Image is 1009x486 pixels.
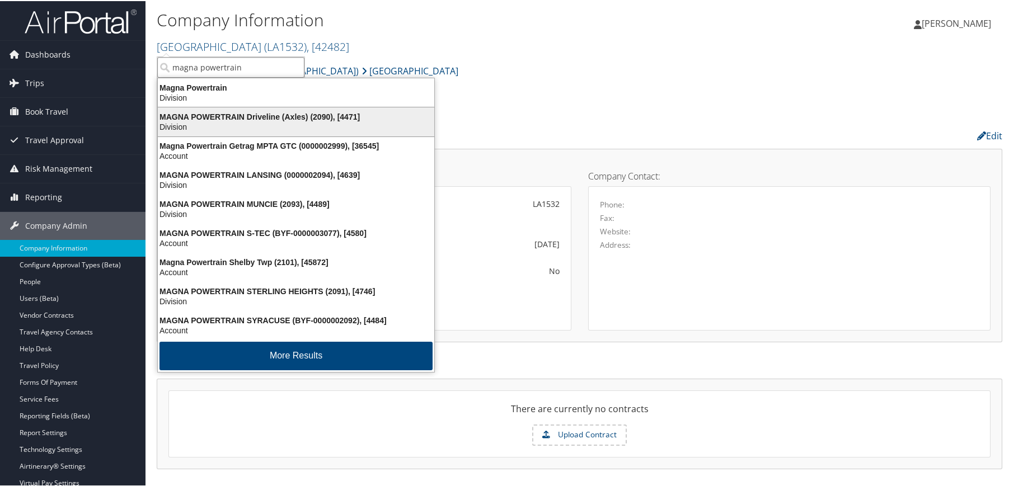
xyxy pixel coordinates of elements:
a: [PERSON_NAME] [914,6,1002,39]
label: Phone: [600,198,625,209]
div: Division [151,121,441,131]
div: Division [151,179,441,189]
div: Account [151,324,441,334]
span: Travel Approval [25,125,84,153]
img: airportal-logo.png [25,7,137,34]
span: Dashboards [25,40,71,68]
button: More Results [159,341,433,369]
div: Division [151,92,441,102]
label: Upload Contract [533,424,626,443]
h2: Contracts: [157,354,1002,373]
div: Account [151,266,441,276]
div: MAGNA POWERTRAIN MUNCIE (2093), [4489] [151,198,441,208]
div: MAGNA POWERTRAIN STERLING HEIGHTS (2091), [4746] [151,285,441,295]
label: Fax: [600,211,614,223]
div: Account [151,237,441,247]
a: [GEOGRAPHIC_DATA] [362,59,458,81]
span: ( LA1532 ) [264,38,307,53]
div: Magna Powertrain Shelby Twp (2101), [45872] [151,256,441,266]
span: Book Travel [25,97,68,125]
span: Company Admin [25,211,87,239]
span: Reporting [25,182,62,210]
div: MAGNA POWERTRAIN Driveline (Axles) (2090), [4471] [151,111,441,121]
div: Division [151,208,441,218]
a: [GEOGRAPHIC_DATA] [157,38,349,53]
h4: Company Contact: [588,171,991,180]
a: Edit [977,129,1002,141]
div: MAGNA POWERTRAIN LANSING (0000002094), [4639] [151,169,441,179]
div: There are currently no contracts [169,401,990,423]
span: Risk Management [25,154,92,182]
div: Division [151,295,441,305]
div: No [312,264,560,276]
h1: Company Information [157,7,720,31]
div: LA1532 [312,197,560,209]
span: , [ 42482 ] [307,38,349,53]
h2: Company Profile: [157,125,715,144]
span: Trips [25,68,44,96]
div: Account [151,150,441,160]
div: Magna Powertrain [151,82,441,92]
div: Magna Powertrain Getrag MPTA GTC (0000002999), [36545] [151,140,441,150]
label: Address: [600,238,631,249]
div: [DATE] [312,237,560,249]
div: MAGNA POWERTRAIN S-TEC (BYF-0000003077), [4580] [151,227,441,237]
input: Search Accounts [157,56,304,77]
label: Website: [600,225,631,236]
span: [PERSON_NAME] [922,16,991,29]
div: MAGNA POWERTRAIN SYRACUSE (BYF-0000002092), [4484] [151,314,441,324]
